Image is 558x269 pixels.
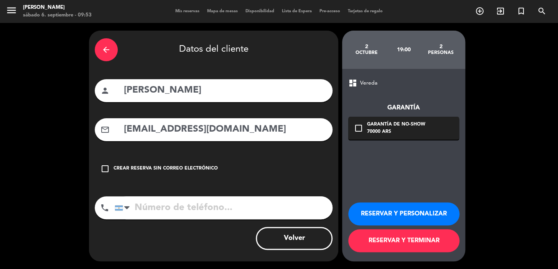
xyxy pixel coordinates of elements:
[496,7,505,16] i: exit_to_app
[348,103,459,113] div: Garantía
[367,128,425,136] div: 70000 ARS
[6,5,17,19] button: menu
[100,203,109,212] i: phone
[102,45,111,54] i: arrow_back
[115,197,133,219] div: Argentina: +54
[316,9,344,13] span: Pre-acceso
[360,79,377,88] span: Vereda
[348,229,459,252] button: RESERVAR Y TERMINAR
[537,7,546,16] i: search
[348,44,385,50] div: 2
[348,202,459,225] button: RESERVAR Y PERSONALIZAR
[203,9,242,13] span: Mapa de mesas
[23,11,92,19] div: sábado 6. septiembre - 09:53
[242,9,278,13] span: Disponibilidad
[123,83,327,98] input: Nombre del cliente
[354,124,363,133] i: check_box_outline_blank
[517,7,526,16] i: turned_in_not
[422,44,459,50] div: 2
[115,196,332,219] input: Número de teléfono...
[278,9,316,13] span: Lista de Espera
[475,7,484,16] i: add_circle_outline
[100,125,110,134] i: mail_outline
[100,86,110,95] i: person
[422,50,459,56] div: personas
[123,122,327,137] input: Email del cliente
[256,227,332,250] button: Volver
[344,9,387,13] span: Tarjetas de regalo
[348,78,357,88] span: dashboard
[348,50,385,56] div: octubre
[367,121,425,129] div: Garantía de no-show
[95,36,332,63] div: Datos del cliente
[114,165,218,173] div: Crear reserva sin correo electrónico
[100,164,110,173] i: check_box_outline_blank
[385,36,422,63] div: 19:00
[171,9,203,13] span: Mis reservas
[6,5,17,16] i: menu
[23,4,92,11] div: [PERSON_NAME]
